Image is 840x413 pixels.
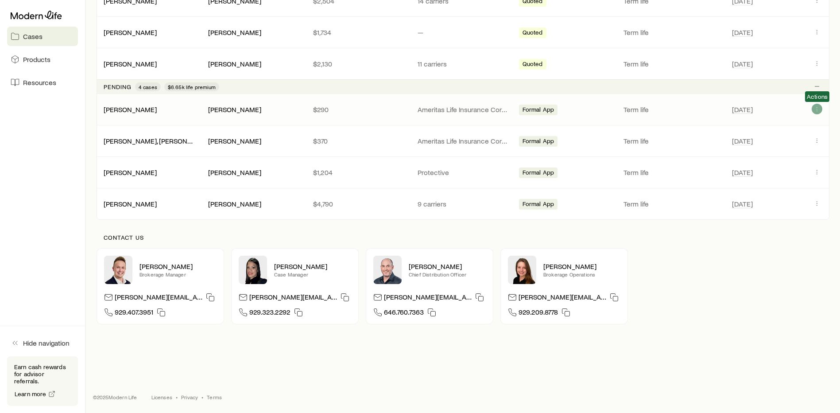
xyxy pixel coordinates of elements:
p: Term life [623,28,721,37]
p: Term life [623,136,721,145]
span: • [201,394,203,401]
p: Brokerage Manager [139,271,217,278]
span: [DATE] [732,59,753,68]
p: [PERSON_NAME][EMAIL_ADDRESS][DOMAIN_NAME] [519,292,606,304]
p: Protective [418,168,508,177]
span: 929.209.8778 [519,308,558,319]
div: [PERSON_NAME] [104,28,157,37]
p: Earn cash rewards for advisor referrals. [14,363,71,385]
p: Contact us [104,234,822,241]
div: [PERSON_NAME] [208,136,261,146]
p: 9 carriers [418,199,508,208]
p: Term life [623,168,721,177]
p: Brokerage Operations [543,271,620,278]
a: [PERSON_NAME] [104,168,157,176]
p: Ameritas Life Insurance Corp. (Ameritas) [418,105,508,114]
p: [PERSON_NAME][EMAIL_ADDRESS][DOMAIN_NAME] [115,292,202,304]
span: Resources [23,78,56,87]
p: [PERSON_NAME][EMAIL_ADDRESS][DOMAIN_NAME] [249,292,337,304]
span: [DATE] [732,136,753,145]
span: 646.760.7363 [384,308,424,319]
span: [DATE] [732,199,753,208]
img: Derek Wakefield [104,256,132,284]
div: [PERSON_NAME], [PERSON_NAME] [104,136,194,146]
a: Products [7,50,78,69]
p: — [418,28,508,37]
div: [PERSON_NAME] [208,105,261,114]
span: 929.323.2292 [249,308,290,319]
p: Ameritas Life Insurance Corp. (Ameritas) [418,136,508,145]
span: Quoted [523,29,543,38]
span: 929.407.3951 [115,308,153,319]
div: [PERSON_NAME] [208,28,261,37]
span: [DATE] [732,105,753,114]
img: Dan Pierson [373,256,402,284]
div: [PERSON_NAME] [104,59,157,69]
div: [PERSON_NAME] [104,105,157,114]
img: Elana Hasten [239,256,267,284]
span: Formal App [523,106,554,115]
a: Terms [207,394,222,401]
p: Case Manager [274,271,351,278]
a: [PERSON_NAME] [104,28,157,36]
a: [PERSON_NAME] [104,59,157,68]
span: Products [23,55,50,64]
span: Formal App [523,169,554,178]
p: Chief Distribution Officer [409,271,486,278]
p: $290 [313,105,403,114]
span: Hide navigation [23,339,70,347]
button: Hide navigation [7,333,78,353]
span: $6.65k life premium [168,83,216,90]
p: [PERSON_NAME] [409,262,486,271]
p: Term life [623,199,721,208]
p: [PERSON_NAME] [139,262,217,271]
span: 4 cases [139,83,157,90]
a: [PERSON_NAME] [104,199,157,208]
a: Licenses [151,394,172,401]
p: [PERSON_NAME] [543,262,620,271]
span: Quoted [523,60,543,70]
span: [DATE] [732,168,753,177]
p: 11 carriers [418,59,508,68]
div: [PERSON_NAME] [104,199,157,209]
span: Formal App [523,137,554,147]
div: [PERSON_NAME] [104,168,157,177]
div: [PERSON_NAME] [208,199,261,209]
p: $1,734 [313,28,403,37]
p: © 2025 Modern Life [93,394,137,401]
div: [PERSON_NAME] [208,59,261,69]
div: [PERSON_NAME] [208,168,261,177]
p: $4,790 [313,199,403,208]
p: [PERSON_NAME][EMAIL_ADDRESS][DOMAIN_NAME] [384,292,472,304]
p: Term life [623,105,721,114]
a: Resources [7,73,78,92]
p: $370 [313,136,403,145]
span: Formal App [523,200,554,210]
p: Pending [104,83,132,90]
span: Cases [23,32,43,41]
p: Term life [623,59,721,68]
a: [PERSON_NAME], [PERSON_NAME] [104,136,212,145]
p: $1,204 [313,168,403,177]
span: Actions [807,93,828,100]
img: Ellen Wall [508,256,536,284]
div: Earn cash rewards for advisor referrals.Learn more [7,356,78,406]
span: • [176,394,178,401]
a: [PERSON_NAME] [104,105,157,113]
a: Cases [7,27,78,46]
a: Privacy [181,394,198,401]
p: $2,130 [313,59,403,68]
span: Learn more [15,391,46,397]
span: [DATE] [732,28,753,37]
p: [PERSON_NAME] [274,262,351,271]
